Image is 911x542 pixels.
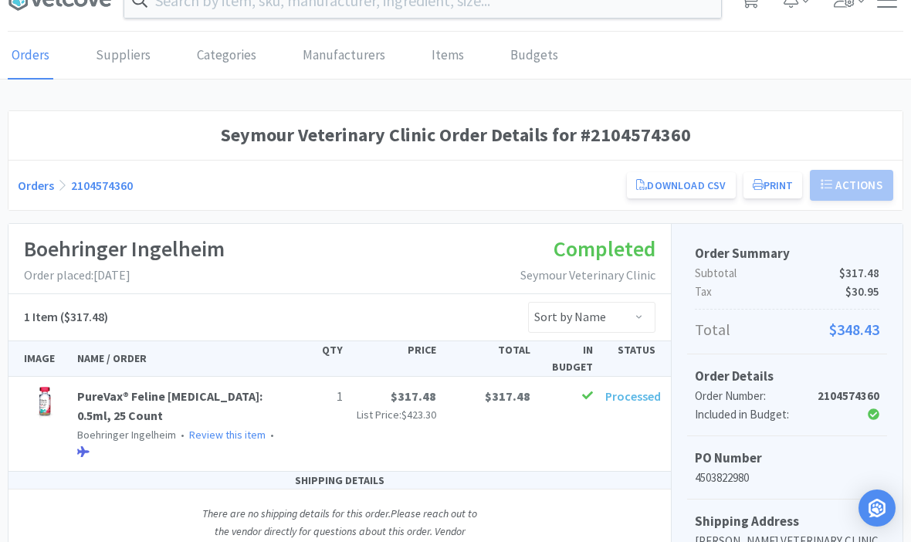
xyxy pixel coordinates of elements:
h5: ($317.48) [24,307,108,327]
span: $317.48 [485,388,530,404]
div: PRICE [349,341,443,358]
a: Download CSV [627,172,735,198]
div: IN BUDGET [537,341,599,376]
button: Print [743,172,803,198]
div: Open Intercom Messenger [859,489,896,527]
p: List Price: [355,406,437,423]
span: Processed [605,388,661,404]
div: QTY [286,341,348,358]
a: 2104574360 [71,178,133,193]
h5: Order Details [695,366,879,387]
span: $30.95 [845,283,879,301]
a: PureVax® Feline [MEDICAL_DATA]: 0.5ml, 25 Count [77,388,262,424]
a: Categories [193,32,260,80]
a: Orders [18,178,54,193]
span: $348.43 [829,317,879,342]
div: Included in Budget: [695,405,818,424]
a: Manufacturers [299,32,389,80]
span: $423.30 [401,408,436,422]
span: Completed [554,235,655,263]
span: • [178,428,187,442]
span: $317.48 [839,264,879,283]
a: Suppliers [92,32,154,80]
h1: Boehringer Ingelheim [24,232,225,266]
a: Budgets [506,32,562,80]
span: 1 Item [24,309,58,324]
span: Boehringer Ingelheim [77,428,176,442]
div: NAME / ORDER [71,350,286,367]
p: 1 [292,387,342,407]
p: Subtotal [695,264,879,283]
h5: Order Summary [695,243,879,264]
div: IMAGE [18,350,71,367]
h5: PO Number [695,448,879,469]
div: STATUS [599,341,662,358]
a: Items [428,32,468,80]
p: Seymour Veterinary Clinic [520,266,655,286]
div: SHIPPING DETAILS [8,472,671,489]
div: TOTAL [442,341,537,358]
div: Order Number: [695,387,818,405]
span: $317.48 [391,388,436,404]
p: Tax [695,283,879,301]
h1: Seymour Veterinary Clinic Order Details for #2104574360 [18,120,893,150]
p: Total [695,317,879,342]
p: 4503822980 [695,469,879,487]
span: • [268,428,276,442]
a: Review this item [189,428,266,442]
strong: 2104574360 [818,388,879,403]
h5: Shipping Address [695,511,879,532]
a: Orders [8,32,53,80]
img: d6329b45ae644d6f9a27edf8ce1589e8_404527.png [24,387,65,421]
p: Order placed: [DATE] [24,266,225,286]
